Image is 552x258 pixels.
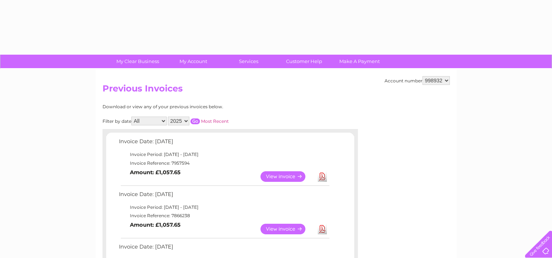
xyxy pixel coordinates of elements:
a: My Clear Business [108,55,168,68]
td: Invoice Period: [DATE] - [DATE] [117,203,331,212]
a: Services [219,55,279,68]
td: Invoice Date: [DATE] [117,137,331,150]
a: Customer Help [274,55,334,68]
a: View [260,224,314,234]
a: My Account [163,55,223,68]
div: Account number [385,76,450,85]
a: Most Recent [201,118,229,124]
h2: Previous Invoices [103,83,450,97]
a: Download [318,171,327,182]
b: Amount: £1,057.65 [130,169,181,176]
div: Filter by date [103,117,294,125]
td: Invoice Reference: 7866238 [117,211,331,220]
td: Invoice Date: [DATE] [117,242,331,255]
b: Amount: £1,057.65 [130,222,181,228]
a: Make A Payment [329,55,390,68]
a: Download [318,224,327,234]
td: Invoice Date: [DATE] [117,189,331,203]
div: Download or view any of your previous invoices below. [103,104,294,109]
td: Invoice Reference: 7957594 [117,159,331,168]
a: View [260,171,314,182]
td: Invoice Period: [DATE] - [DATE] [117,150,331,159]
